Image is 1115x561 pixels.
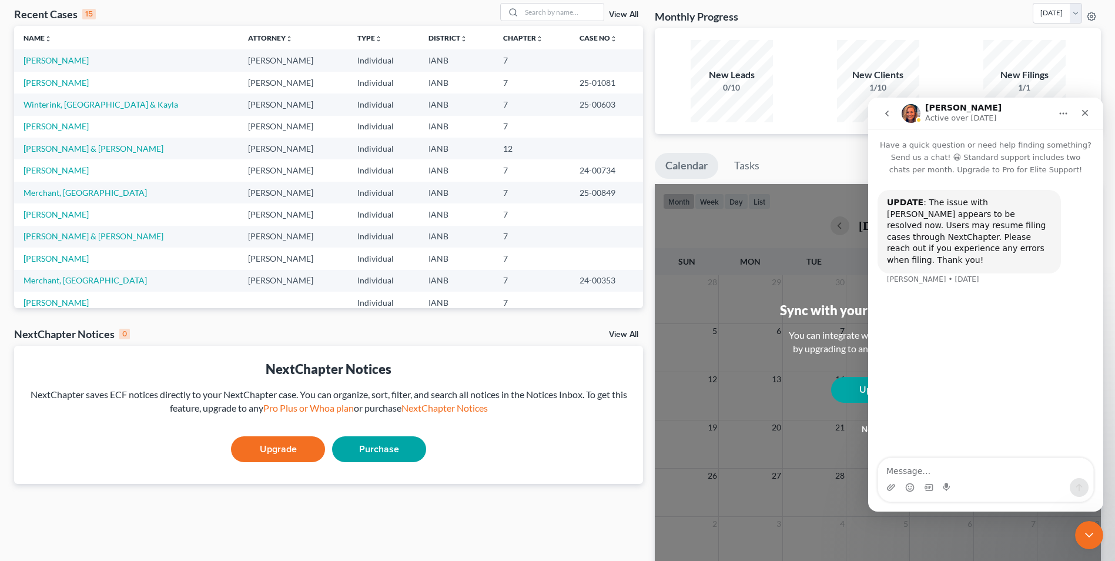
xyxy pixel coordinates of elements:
td: IANB [419,270,494,292]
td: Individual [348,159,420,181]
td: [PERSON_NAME] [239,72,347,93]
iframe: Intercom live chat [868,98,1103,512]
td: IANB [419,248,494,269]
td: 24-00353 [570,270,643,292]
i: unfold_more [286,35,293,42]
a: View All [609,11,638,19]
td: 25-00849 [570,182,643,203]
td: IANB [419,93,494,115]
td: 7 [494,159,570,181]
a: View All [609,330,638,339]
td: IANB [419,159,494,181]
td: IANB [419,49,494,71]
i: unfold_more [375,35,382,42]
td: [PERSON_NAME] [239,159,347,181]
td: [PERSON_NAME] [239,138,347,159]
a: Typeunfold_more [357,34,382,42]
a: Upgrade [831,377,925,403]
a: Districtunfold_more [428,34,467,42]
i: unfold_more [536,35,543,42]
a: [PERSON_NAME] [24,121,89,131]
td: 25-01081 [570,72,643,93]
td: IANB [419,116,494,138]
td: [PERSON_NAME] [239,49,347,71]
td: IANB [419,138,494,159]
td: 7 [494,270,570,292]
td: 7 [494,116,570,138]
a: Nameunfold_more [24,34,52,42]
a: [PERSON_NAME] & [PERSON_NAME] [24,143,163,153]
a: Purchase [332,436,426,462]
td: Individual [348,182,420,203]
td: 7 [494,248,570,269]
div: New Leads [691,68,773,82]
a: Tasks [724,153,770,179]
a: Pro Plus or Whoa plan [263,402,354,413]
input: Search by name... [521,4,604,21]
td: Individual [348,72,420,93]
td: 7 [494,292,570,313]
div: 0 [119,329,130,339]
button: Not now [831,418,925,442]
td: Individual [348,270,420,292]
a: Merchant, [GEOGRAPHIC_DATA] [24,275,147,285]
td: 7 [494,93,570,115]
td: IANB [419,72,494,93]
td: 7 [494,182,570,203]
td: [PERSON_NAME] [239,203,347,225]
td: [PERSON_NAME] [239,116,347,138]
iframe: Intercom live chat [1075,521,1103,549]
td: 12 [494,138,570,159]
td: IANB [419,182,494,203]
a: Attorneyunfold_more [248,34,293,42]
div: 1/10 [837,82,919,93]
i: unfold_more [45,35,52,42]
a: [PERSON_NAME] [24,78,89,88]
a: Merchant, [GEOGRAPHIC_DATA] [24,188,147,198]
i: unfold_more [610,35,617,42]
td: IANB [419,203,494,225]
a: Chapterunfold_more [503,34,543,42]
td: [PERSON_NAME] [239,248,347,269]
a: [PERSON_NAME] [24,209,89,219]
td: 7 [494,49,570,71]
td: [PERSON_NAME] [239,226,347,248]
a: [PERSON_NAME] & [PERSON_NAME] [24,231,163,241]
td: IANB [419,292,494,313]
td: 25-00603 [570,93,643,115]
div: NextChapter Notices [24,360,634,378]
a: NextChapter Notices [401,402,488,413]
div: NextChapter Notices [14,327,130,341]
div: Sync with your personal calendar [780,301,976,319]
h3: Monthly Progress [655,9,738,24]
a: Upgrade [231,436,325,462]
td: Individual [348,49,420,71]
td: Individual [348,93,420,115]
div: 1/1 [983,82,1066,93]
div: You can integrate with Google, Outlook, iCal by upgrading to any [784,329,972,356]
td: Individual [348,292,420,313]
td: 7 [494,203,570,225]
td: 7 [494,72,570,93]
a: [PERSON_NAME] [24,55,89,65]
a: Winterink, [GEOGRAPHIC_DATA] & Kayla [24,99,178,109]
td: 24-00734 [570,159,643,181]
i: unfold_more [460,35,467,42]
div: New Clients [837,68,919,82]
div: New Filings [983,68,1066,82]
a: [PERSON_NAME] [24,253,89,263]
div: Recent Cases [14,7,96,21]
